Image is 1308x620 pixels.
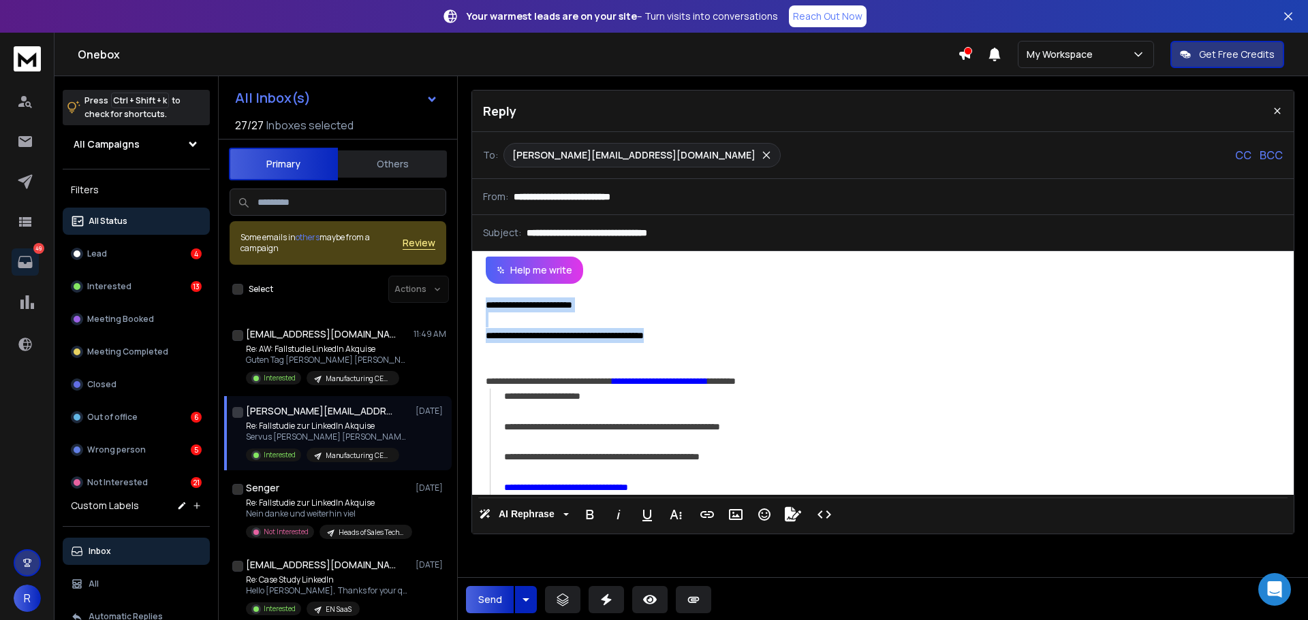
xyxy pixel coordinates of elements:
p: Interested [87,281,131,292]
h1: Onebox [78,46,958,63]
button: Insert Link (Ctrl+K) [694,501,720,528]
p: Reply [483,101,516,120]
p: BCC [1260,147,1283,163]
button: Meeting Completed [63,338,210,365]
a: Reach Out Now [789,5,867,27]
p: EN SaaS [326,604,352,615]
button: AI Rephrase [476,501,572,528]
button: Send [466,586,514,613]
p: Manufacturing CEO - DE [326,374,391,384]
p: To: [483,148,498,162]
p: [DATE] [416,483,446,493]
p: Re: Fallstudie zur LinkedIn Akquise [246,421,409,431]
h1: All Campaigns [74,137,140,151]
button: Underline (Ctrl+U) [634,501,660,528]
button: Others [338,149,447,179]
p: Interested [264,450,296,460]
p: Guten Tag [PERSON_NAME] [PERSON_NAME], Vielen lieben [246,355,409,365]
button: All Inbox(s) [224,84,449,112]
button: Code View [811,501,837,528]
button: Insert Image (Ctrl+P) [723,501,749,528]
button: All Status [63,208,210,235]
button: Help me write [486,257,583,284]
p: 49 [33,243,44,254]
p: Meeting Booked [87,314,154,325]
div: 5 [191,444,202,455]
button: R [14,585,41,612]
strong: Your warmest leads are on your site [467,10,637,22]
p: Press to check for shortcuts. [84,94,181,121]
button: Primary [229,148,338,180]
div: 21 [191,477,202,488]
div: 13 [191,281,202,292]
p: Wrong person [87,444,146,455]
span: others [296,231,320,243]
button: Emoticons [751,501,777,528]
p: [DATE] [416,559,446,570]
p: Interested [264,373,296,383]
p: Meeting Completed [87,346,168,357]
p: Not Interested [264,527,309,537]
button: All Campaigns [63,131,210,158]
p: Heads of Sales Tech DE - V2 [339,527,404,538]
h3: Filters [63,180,210,199]
button: Italic (Ctrl+I) [606,501,632,528]
span: Ctrl + Shift + k [111,93,169,108]
h3: Inboxes selected [266,117,354,133]
button: Review [403,236,435,250]
p: – Turn visits into conversations [467,10,778,23]
h1: Senger [246,481,279,495]
span: AI Rephrase [496,508,557,520]
img: logo [14,46,41,71]
a: 49 [12,248,39,276]
p: Lead [87,248,107,259]
button: Wrong person5 [63,436,210,463]
p: Reach Out Now [793,10,862,23]
button: Bold (Ctrl+B) [577,501,603,528]
p: Re: Case Study LinkedIn [246,574,409,585]
div: Open Intercom Messenger [1258,573,1291,606]
button: All [63,570,210,598]
span: 27 / 27 [235,117,264,133]
div: Some emails in maybe from a campaign [240,232,403,254]
h1: [EMAIL_ADDRESS][DOMAIN_NAME] [246,327,396,341]
p: Hello [PERSON_NAME], Thanks for your quick [246,585,409,596]
p: Interested [264,604,296,614]
h1: All Inbox(s) [235,91,311,105]
button: Interested13 [63,273,210,300]
h1: [EMAIL_ADDRESS][DOMAIN_NAME] [246,558,396,572]
button: Inbox [63,538,210,565]
p: Manufacturing CEO - DE [326,451,391,461]
button: Closed [63,371,210,398]
button: Get Free Credits [1170,41,1284,68]
button: Signature [780,501,806,528]
div: 6 [191,412,202,423]
p: Re: Fallstudie zur LinkedIn Akquise [246,497,409,508]
p: Nein danke und weiterhin viel [246,508,409,519]
p: All [89,578,99,589]
p: All Status [89,216,127,227]
p: 11:49 AM [414,329,446,340]
p: From: [483,190,508,203]
h1: [PERSON_NAME][EMAIL_ADDRESS][DOMAIN_NAME] [246,404,396,418]
button: More Text [663,501,689,528]
button: Meeting Booked [63,306,210,333]
div: 4 [191,248,202,259]
p: Inbox [89,546,111,557]
button: Out of office6 [63,404,210,431]
p: My Workspace [1027,48,1098,61]
label: Select [249,284,273,295]
button: Lead4 [63,240,210,267]
p: Subject: [483,226,521,240]
h3: Custom Labels [71,499,139,512]
p: Out of office [87,412,138,423]
p: Servus [PERSON_NAME] [PERSON_NAME], Ich habe gerade [246,431,409,442]
p: [DATE] [416,406,446,417]
p: [PERSON_NAME][EMAIL_ADDRESS][DOMAIN_NAME] [512,148,756,162]
p: CC [1235,147,1251,163]
button: Not Interested21 [63,469,210,496]
p: Get Free Credits [1199,48,1275,61]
